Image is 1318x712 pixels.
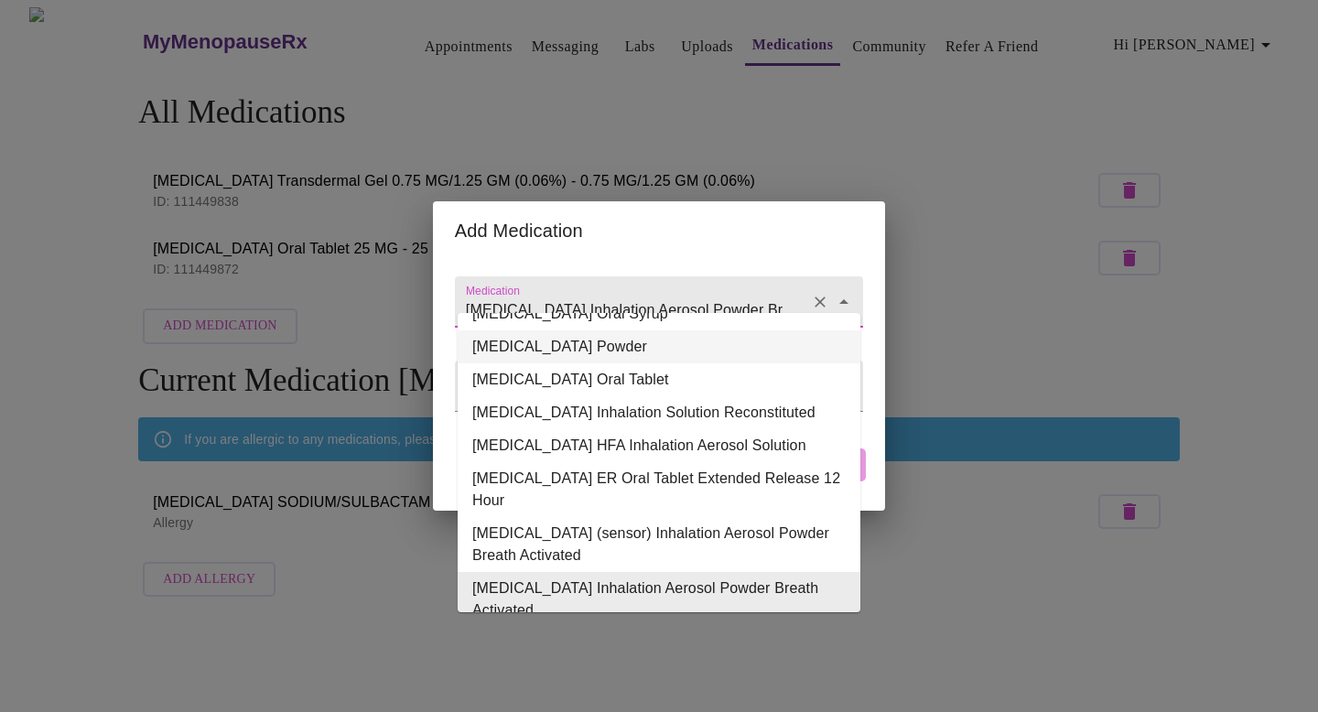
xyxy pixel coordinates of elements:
button: Clear [807,289,833,315]
li: [MEDICAL_DATA] Inhalation Solution Reconstituted [458,396,860,429]
button: Close [831,289,857,315]
h2: Add Medication [455,216,863,245]
li: [MEDICAL_DATA] (sensor) Inhalation Aerosol Powder Breath Activated [458,517,860,572]
li: [MEDICAL_DATA] Oral Tablet [458,363,860,396]
li: [MEDICAL_DATA] Oral Syrup [458,297,860,330]
li: [MEDICAL_DATA] Inhalation Aerosol Powder Breath Activated [458,572,860,627]
li: [MEDICAL_DATA] Powder [458,330,860,363]
div: ​ [455,361,863,412]
li: [MEDICAL_DATA] HFA Inhalation Aerosol Solution [458,429,860,462]
li: [MEDICAL_DATA] ER Oral Tablet Extended Release 12 Hour [458,462,860,517]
